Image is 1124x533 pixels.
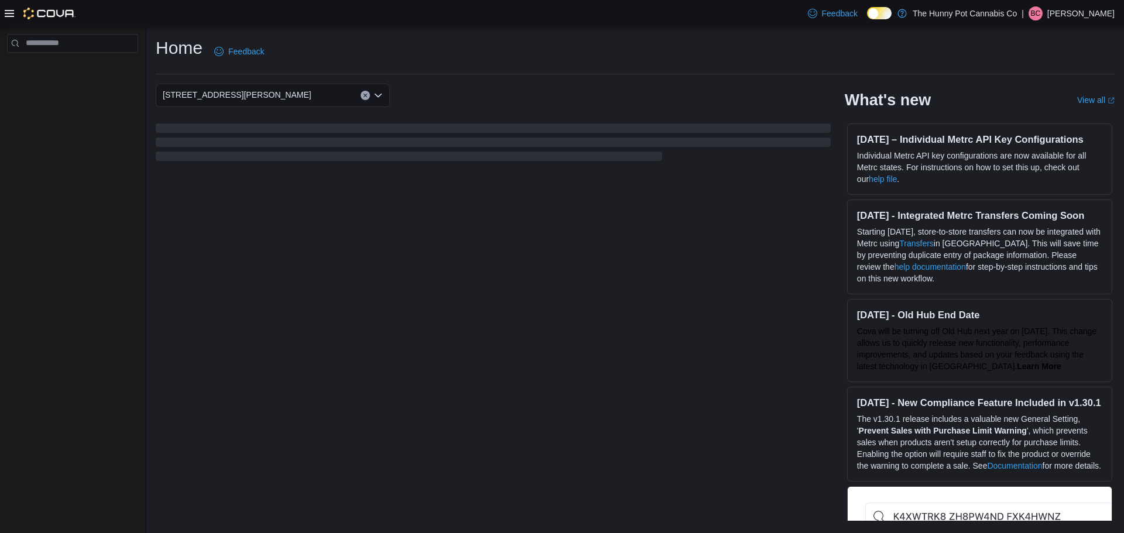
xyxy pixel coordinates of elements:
[1077,95,1115,105] a: View allExternal link
[857,397,1102,408] h3: [DATE] - New Compliance Feature Included in v1.30.1
[987,461,1042,470] a: Documentation
[857,209,1102,221] h3: [DATE] - Integrated Metrc Transfers Coming Soon
[857,413,1102,472] p: The v1.30.1 release includes a valuable new General Setting, ' ', which prevents sales when produ...
[156,36,203,60] h1: Home
[857,326,1096,371] span: Cova will be turning off Old Hub next year on [DATE]. This change allows us to quickly release ne...
[857,150,1102,185] p: Individual Metrc API key configurations are now available for all Metrc states. For instructions ...
[7,55,138,83] nav: Complex example
[867,7,892,19] input: Dark Mode
[899,239,934,248] a: Transfers
[857,226,1102,284] p: Starting [DATE], store-to-store transfers can now be integrated with Metrc using in [GEOGRAPHIC_D...
[23,8,76,19] img: Cova
[869,174,897,184] a: help file
[228,46,264,57] span: Feedback
[845,91,931,109] h2: What's new
[857,133,1102,145] h3: [DATE] – Individual Metrc API Key Configurations
[1022,6,1024,20] p: |
[163,88,311,102] span: [STREET_ADDRESS][PERSON_NAME]
[1031,6,1041,20] span: BC
[857,309,1102,321] h3: [DATE] - Old Hub End Date
[156,126,831,163] span: Loading
[803,2,862,25] a: Feedback
[373,91,383,100] button: Open list of options
[1108,97,1115,104] svg: External link
[895,262,966,271] a: help documentation
[210,40,269,63] a: Feedback
[913,6,1017,20] p: The Hunny Pot Cannabis Co
[867,19,868,20] span: Dark Mode
[361,91,370,100] button: Clear input
[1047,6,1115,20] p: [PERSON_NAME]
[1029,6,1043,20] div: Brody Chabot
[822,8,858,19] span: Feedback
[1017,362,1061,371] a: Learn More
[859,426,1027,435] strong: Prevent Sales with Purchase Limit Warning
